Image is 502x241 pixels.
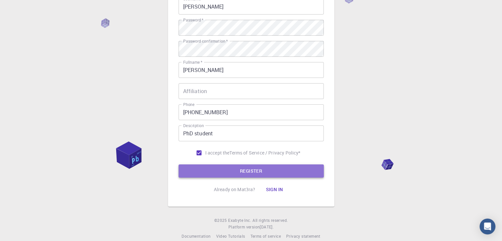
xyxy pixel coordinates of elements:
div: Open Intercom Messenger [480,219,495,234]
span: © 2025 [214,217,228,224]
span: [DATE] . [260,224,274,229]
a: Video Tutorials [216,233,245,240]
span: Privacy statement [286,233,320,239]
p: Already on Mat3ra? [214,186,255,193]
label: Phone [183,102,194,107]
p: Terms of Service / Privacy Policy * [229,150,300,156]
a: Exabyte Inc. [228,217,251,224]
a: Privacy statement [286,233,320,240]
span: Platform version [228,224,260,230]
a: Terms of Service / Privacy Policy* [229,150,300,156]
span: Terms of service [250,233,281,239]
label: Fullname [183,59,202,65]
label: Description [183,123,204,128]
button: REGISTER [179,164,324,178]
a: Documentation [182,233,211,240]
label: Password confirmation [183,38,228,44]
label: Password [183,17,203,23]
span: Exabyte Inc. [228,218,251,223]
a: Terms of service [250,233,281,240]
button: Sign in [260,183,288,196]
span: Documentation [182,233,211,239]
span: Video Tutorials [216,233,245,239]
span: I accept the [205,150,230,156]
span: All rights reserved. [252,217,288,224]
a: [DATE]. [260,224,274,230]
